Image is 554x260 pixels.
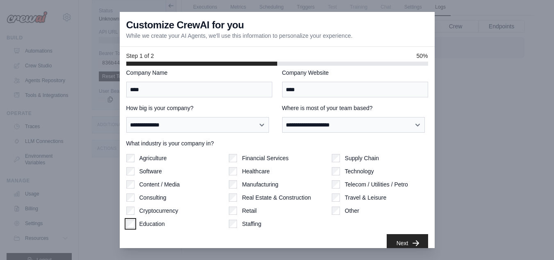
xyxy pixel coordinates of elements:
[387,234,428,252] button: Next
[139,220,165,228] label: Education
[126,104,272,112] label: How big is your company?
[242,207,257,215] label: Retail
[139,193,166,202] label: Consulting
[345,167,374,175] label: Technology
[126,139,428,147] label: What industry is your company in?
[513,221,554,260] iframe: Chat Widget
[242,167,270,175] label: Healthcare
[345,180,408,189] label: Telecom / Utilities / Petro
[345,193,386,202] label: Travel & Leisure
[282,104,428,112] label: Where is most of your team based?
[139,167,162,175] label: Software
[126,69,272,77] label: Company Name
[345,207,359,215] label: Other
[126,18,244,32] h3: Customize CrewAI for you
[139,207,178,215] label: Cryptocurrency
[139,180,180,189] label: Content / Media
[242,220,261,228] label: Staffing
[242,180,278,189] label: Manufacturing
[139,154,167,162] label: Agriculture
[242,154,289,162] label: Financial Services
[345,154,379,162] label: Supply Chain
[126,32,353,40] p: While we create your AI Agents, we'll use this information to personalize your experience.
[416,52,428,60] span: 50%
[282,69,428,77] label: Company Website
[126,52,154,60] span: Step 1 of 2
[242,193,311,202] label: Real Estate & Construction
